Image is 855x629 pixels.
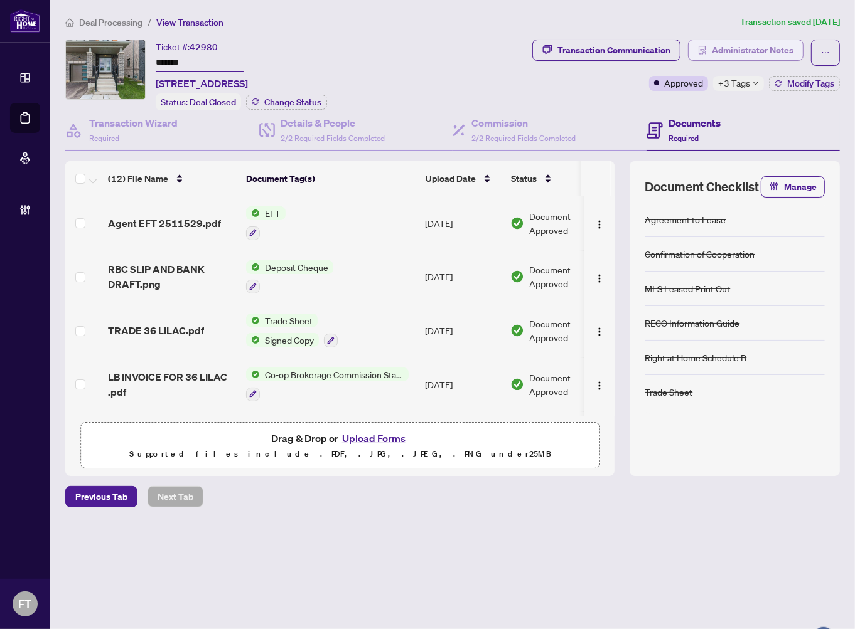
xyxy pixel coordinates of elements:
[246,367,260,381] img: Status Icon
[645,282,730,295] div: MLS Leased Print Out
[594,327,605,337] img: Logo
[420,357,505,411] td: [DATE]
[246,95,327,110] button: Change Status
[645,351,746,364] div: Right at Home Schedule B
[241,161,421,196] th: Document Tag(s)
[589,213,610,233] button: Logo
[594,273,605,283] img: Logo
[156,76,248,91] span: [STREET_ADDRESS]
[510,216,524,230] img: Document Status
[264,98,321,107] span: Change Status
[769,76,840,91] button: Modify Tags
[529,209,607,237] span: Document Approved
[108,216,221,231] span: Agent EFT 2511529.pdf
[10,9,40,33] img: logo
[669,134,699,143] span: Required
[805,585,842,623] button: Open asap
[645,316,739,330] div: RECO Information Guide
[510,324,524,337] img: Document Status
[190,41,218,53] span: 42980
[246,260,333,294] button: Status IconDeposit Cheque
[645,178,759,196] span: Document Checklist
[65,18,74,27] span: home
[108,323,204,338] span: TRADE 36 LILAC.pdf
[471,134,576,143] span: 2/2 Required Fields Completed
[246,206,260,220] img: Status Icon
[669,115,721,130] h4: Documents
[338,430,409,447] button: Upload Forms
[89,115,178,130] h4: Transaction Wizard
[108,172,168,186] span: (12) File Name
[471,115,576,130] h4: Commission
[510,270,524,283] img: Document Status
[420,196,505,250] td: [DATE]
[108,369,236,399] span: LB INVOICE FOR 36 LILAC .pdf
[66,40,145,99] img: IMG-40730346_1.jpg
[260,314,318,327] span: Trade Sheet
[529,371,607,398] span: Document Approved
[156,17,223,28] span: View Transaction
[79,17,142,28] span: Deal Processing
[156,93,241,110] div: Status:
[190,97,236,108] span: Deal Closed
[761,176,825,198] button: Manage
[75,487,127,507] span: Previous Tab
[594,381,605,391] img: Logo
[420,411,505,465] td: [DATE]
[712,40,793,60] span: Administrator Notes
[426,172,476,186] span: Upload Date
[246,367,409,401] button: Status IconCo-op Brokerage Commission Statement
[784,177,817,197] span: Manage
[260,260,333,274] span: Deposit Cheque
[594,219,605,230] img: Logo
[421,161,506,196] th: Upload Date
[148,486,203,507] button: Next Tab
[19,595,32,613] span: FT
[89,447,591,462] p: Supported files include .PDF, .JPG, .JPEG, .PNG under 25 MB
[156,40,218,54] div: Ticket #:
[718,76,750,90] span: +3 Tags
[81,423,599,469] span: Drag & Drop orUpload FormsSupported files include .PDF, .JPG, .JPEG, .PNG under25MB
[260,206,286,220] span: EFT
[511,172,537,186] span: Status
[557,40,670,60] div: Transaction Communication
[148,15,151,29] li: /
[529,317,607,344] span: Document Approved
[821,48,830,57] span: ellipsis
[260,367,409,381] span: Co-op Brokerage Commission Statement
[589,320,610,341] button: Logo
[246,206,286,240] button: Status IconEFT
[103,161,241,196] th: (12) File Name
[645,213,726,226] div: Agreement to Lease
[664,76,703,90] span: Approved
[529,263,607,290] span: Document Approved
[420,250,505,304] td: [DATE]
[246,314,338,347] button: Status IconTrade SheetStatus IconSigned Copy
[246,314,260,327] img: Status Icon
[65,486,137,507] button: Previous Tab
[787,79,834,88] span: Modify Tags
[589,267,610,287] button: Logo
[510,378,524,391] img: Document Status
[281,134,385,143] span: 2/2 Required Fields Completed
[246,260,260,274] img: Status Icon
[532,40,680,61] button: Transaction Communication
[698,46,707,55] span: solution
[688,40,804,61] button: Administrator Notes
[271,430,409,447] span: Drag & Drop or
[753,80,759,87] span: down
[246,333,260,347] img: Status Icon
[260,333,319,347] span: Signed Copy
[645,247,755,261] div: Confirmation of Cooperation
[645,385,692,399] div: Trade Sheet
[281,115,385,130] h4: Details & People
[420,304,505,357] td: [DATE]
[740,15,840,29] article: Transaction saved [DATE]
[108,262,236,292] span: RBC SLIP AND BANK DRAFT.png
[506,161,613,196] th: Status
[89,134,119,143] span: Required
[589,374,610,394] button: Logo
